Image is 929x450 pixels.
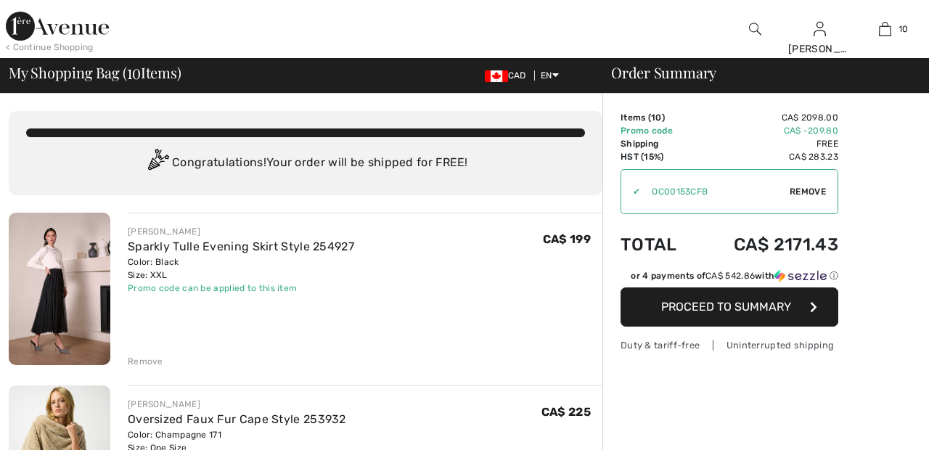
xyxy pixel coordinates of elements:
div: Duty & tariff-free | Uninterrupted shipping [621,338,838,352]
td: CA$ 2098.00 [697,111,838,124]
div: Congratulations! Your order will be shipped for FREE! [26,149,585,178]
span: CAD [485,70,532,81]
button: Proceed to Summary [621,287,838,327]
img: search the website [749,20,761,38]
a: Sparkly Tulle Evening Skirt Style 254927 [128,240,354,253]
a: Oversized Faux Fur Cape Style 253932 [128,412,346,426]
div: < Continue Shopping [6,41,94,54]
div: or 4 payments of with [631,269,838,282]
span: My Shopping Bag ( Items) [9,65,181,80]
td: HST (15%) [621,150,697,163]
span: Proceed to Summary [661,300,791,314]
div: [PERSON_NAME] [788,41,852,57]
td: CA$ -209.80 [697,124,838,137]
div: [PERSON_NAME] [128,225,354,238]
span: CA$ 542.86 [705,271,755,281]
img: Sezzle [774,269,827,282]
span: 10 [127,62,141,81]
td: CA$ 283.23 [697,150,838,163]
span: 10 [651,112,662,123]
div: Remove [128,355,163,368]
div: or 4 payments ofCA$ 542.86withSezzle Click to learn more about Sezzle [621,269,838,287]
span: EN [541,70,559,81]
span: CA$ 225 [541,405,591,419]
td: CA$ 2171.43 [697,220,838,269]
img: 1ère Avenue [6,12,109,41]
span: CA$ 199 [543,232,591,246]
img: Canadian Dollar [485,70,508,82]
div: ✔ [621,185,640,198]
a: Sign In [814,22,826,36]
a: 10 [853,20,917,38]
div: Order Summary [594,65,920,80]
div: Promo code can be applied to this item [128,282,354,295]
img: My Bag [879,20,891,38]
img: Congratulation2.svg [143,149,172,178]
input: Promo code [640,170,790,213]
img: My Info [814,20,826,38]
span: Remove [790,185,826,198]
td: Items ( ) [621,111,697,124]
td: Promo code [621,124,697,137]
div: [PERSON_NAME] [128,398,346,411]
div: Color: Black Size: XXL [128,255,354,282]
td: Total [621,220,697,269]
td: Shipping [621,137,697,150]
td: Free [697,137,838,150]
span: 10 [899,22,909,36]
img: Sparkly Tulle Evening Skirt Style 254927 [9,213,110,365]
